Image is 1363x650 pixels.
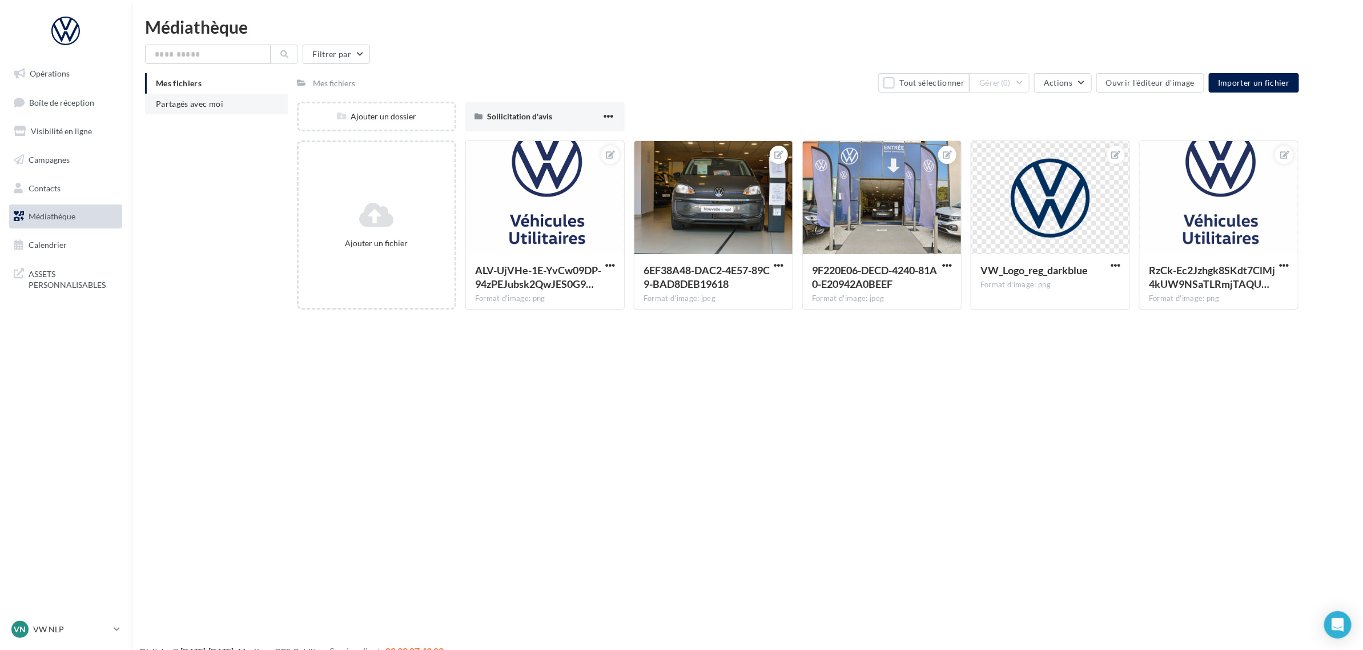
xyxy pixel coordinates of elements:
span: Sollicitation d'avis [487,111,552,121]
a: Opérations [7,62,124,86]
div: Mes fichiers [313,78,356,89]
div: Format d'image: png [475,294,615,304]
button: Filtrer par [303,45,370,64]
div: Ajouter un fichier [303,238,450,249]
a: Calendrier [7,233,124,257]
p: VW NLP [33,624,109,635]
a: Boîte de réception [7,90,124,115]
span: Mes fichiers [156,78,202,88]
div: Format d'image: png [980,280,1120,290]
a: Médiathèque [7,204,124,228]
a: ASSETS PERSONNALISABLES [7,262,124,295]
div: Médiathèque [145,18,1349,35]
span: (0) [1001,78,1011,87]
a: VN VW NLP [9,619,122,640]
button: Actions [1034,73,1091,93]
button: Ouvrir l'éditeur d'image [1096,73,1204,93]
span: ALV-UjVHe-1E-YvCw09DP-94zPEJubsk2QwJES0G9XHaY4DrxNVOuE5A [475,264,601,290]
div: Ajouter un dossier [299,111,455,122]
span: VN [14,624,26,635]
span: Médiathèque [29,211,75,221]
span: Importer un fichier [1218,78,1290,87]
button: Gérer(0) [970,73,1030,93]
span: 9F220E06-DECD-4240-81A0-E20942A0BEEF [812,264,937,290]
span: VW_Logo_reg_darkblue [980,264,1088,276]
div: Format d'image: jpeg [812,294,952,304]
button: Tout sélectionner [878,73,970,93]
a: Contacts [7,176,124,200]
span: Actions [1044,78,1072,87]
a: Campagnes [7,148,124,172]
span: Contacts [29,183,61,192]
span: RzCk-Ec2Jzhgk8SKdt7ClMj4kUW9NSaTLRmjTAQUAHydfluw2Gzt5OrhthnxXx9FjqWAntXENLMSuyPF=s0 [1149,264,1275,290]
span: Boîte de réception [29,97,94,107]
span: Partagés avec moi [156,99,223,109]
span: ASSETS PERSONNALISABLES [29,266,118,291]
span: Opérations [30,69,70,78]
div: Format d'image: jpeg [644,294,783,304]
span: 6EF38A48-DAC2-4E57-89C9-BAD8DEB19618 [644,264,770,290]
div: Format d'image: png [1149,294,1289,304]
span: Campagnes [29,155,70,164]
div: Open Intercom Messenger [1324,611,1352,639]
span: Calendrier [29,240,67,250]
a: Visibilité en ligne [7,119,124,143]
button: Importer un fichier [1209,73,1299,93]
span: Visibilité en ligne [31,126,92,136]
